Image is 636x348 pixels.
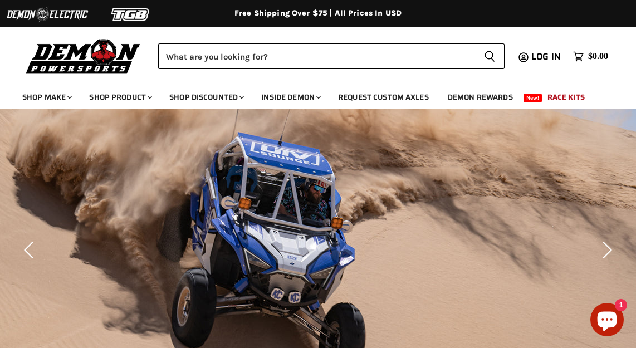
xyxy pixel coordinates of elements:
a: Shop Product [81,86,159,109]
button: Previous [19,239,42,261]
a: Inside Demon [253,86,327,109]
img: TGB Logo 2 [89,4,173,25]
a: Shop Make [14,86,79,109]
img: Demon Powersports [22,36,144,76]
span: Log in [531,50,561,63]
a: Demon Rewards [439,86,521,109]
a: $0.00 [567,48,614,65]
button: Search [475,43,505,69]
a: Log in [526,52,567,62]
inbox-online-store-chat: Shopify online store chat [587,303,627,339]
input: Search [158,43,475,69]
img: Demon Electric Logo 2 [6,4,89,25]
a: Shop Discounted [161,86,251,109]
button: Next [594,239,617,261]
ul: Main menu [14,81,605,109]
a: Race Kits [539,86,593,109]
form: Product [158,43,505,69]
span: $0.00 [588,51,608,62]
span: New! [524,94,542,102]
a: Request Custom Axles [330,86,437,109]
